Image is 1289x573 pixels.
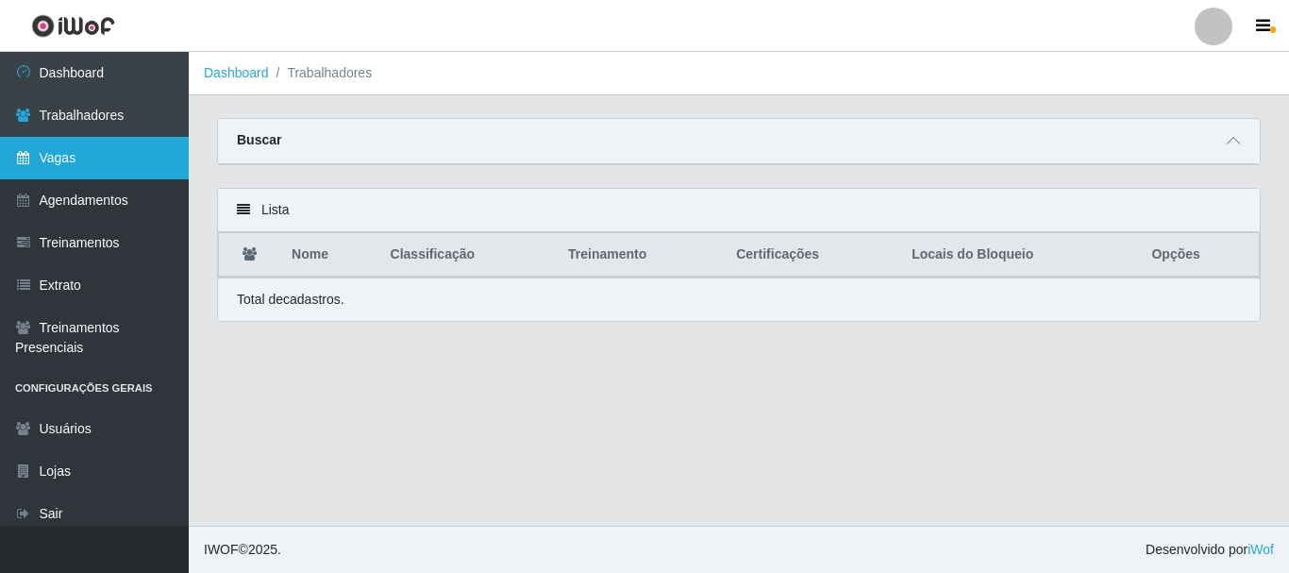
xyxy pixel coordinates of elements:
span: Desenvolvido por [1146,540,1274,560]
th: Locais do Bloqueio [900,233,1140,278]
th: Treinamento [557,233,725,278]
nav: breadcrumb [189,52,1289,95]
th: Opções [1140,233,1259,278]
img: CoreUI Logo [31,14,115,38]
a: Dashboard [204,65,269,80]
p: Total de cadastros. [237,290,344,310]
th: Nome [280,233,378,278]
a: iWof [1247,542,1274,557]
th: Certificações [725,233,900,278]
span: © 2025 . [204,540,281,560]
strong: Buscar [237,132,281,147]
th: Classificação [379,233,558,278]
span: IWOF [204,542,239,557]
div: Lista [218,189,1260,232]
li: Trabalhadores [269,63,373,83]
